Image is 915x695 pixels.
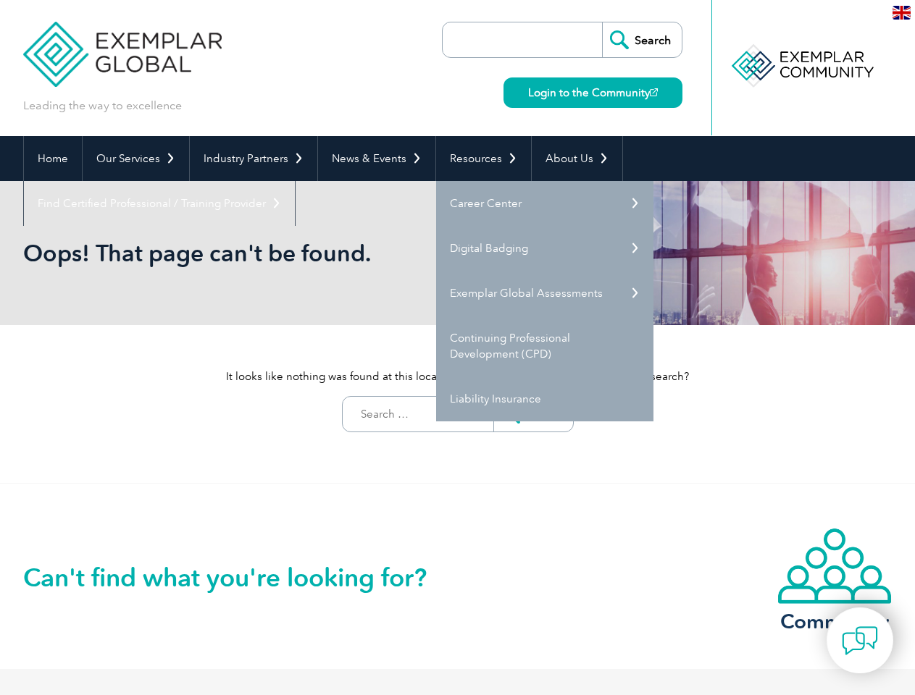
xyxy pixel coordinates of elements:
[318,136,435,181] a: News & Events
[777,612,893,631] h3: Community
[436,376,653,421] a: Liability Insurance
[532,136,622,181] a: About Us
[777,527,893,631] a: Community
[436,136,531,181] a: Resources
[190,136,317,181] a: Industry Partners
[650,88,658,96] img: open_square.png
[777,527,893,605] img: icon-community.webp
[23,368,893,384] p: It looks like nothing was found at this location. Maybe try one of the links below or a search?
[23,98,182,114] p: Leading the way to excellence
[436,316,653,376] a: Continuing Professional Development (CPD)
[436,271,653,316] a: Exemplar Global Assessments
[436,181,653,226] a: Career Center
[436,226,653,271] a: Digital Badging
[24,136,82,181] a: Home
[24,181,295,226] a: Find Certified Professional / Training Provider
[602,22,682,57] input: Search
[83,136,189,181] a: Our Services
[504,77,682,108] a: Login to the Community
[23,566,458,589] h2: Can't find what you're looking for?
[23,239,580,267] h1: Oops! That page can't be found.
[893,6,911,20] img: en
[842,623,878,659] img: contact-chat.png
